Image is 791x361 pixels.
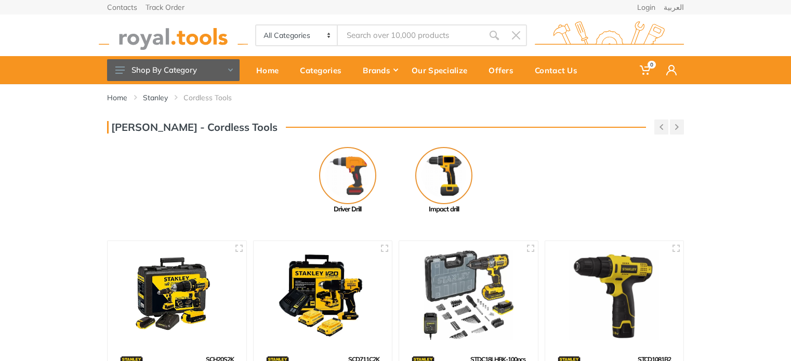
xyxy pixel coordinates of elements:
[632,56,659,84] a: 0
[415,147,472,204] img: Royal - Impact drill
[555,250,675,340] img: Royal Tools - 10.8V Li-lon Compact Drill
[528,59,591,81] div: Contact Us
[395,147,492,215] a: Impact drill
[99,21,248,50] img: royal.tools Logo
[249,59,293,81] div: Home
[299,147,395,215] a: Driver Drill
[664,4,684,11] a: العربية
[319,147,376,204] img: Royal - Driver Drill
[293,56,355,84] a: Categories
[249,56,293,84] a: Home
[293,59,355,81] div: Categories
[404,56,481,84] a: Our Specialize
[404,59,481,81] div: Our Specialize
[481,56,528,84] a: Offers
[299,204,395,215] div: Driver Drill
[146,4,184,11] a: Track Order
[481,59,528,81] div: Offers
[395,204,492,215] div: Impact drill
[338,24,483,46] input: Site search
[535,21,684,50] img: royal.tools Logo
[107,4,137,11] a: Contacts
[637,4,655,11] a: Login
[408,250,529,340] img: Royal Tools - 18V Hammer Drill 100pcs Accessories
[107,92,684,103] nav: breadcrumb
[107,92,127,103] a: Home
[256,25,338,45] select: Category
[143,92,168,103] a: Stanley
[648,61,656,69] span: 0
[263,250,383,340] img: Royal Tools - Cordless Brushed Hammer Drill 18V
[117,250,237,340] img: Royal Tools - Cordless Hammer Drill Driver plus FREE 18V
[355,59,404,81] div: Brands
[107,59,240,81] button: Shop By Category
[107,121,278,133] h3: [PERSON_NAME] - Cordless Tools
[183,92,232,103] a: Cordless Tools
[528,56,591,84] a: Contact Us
